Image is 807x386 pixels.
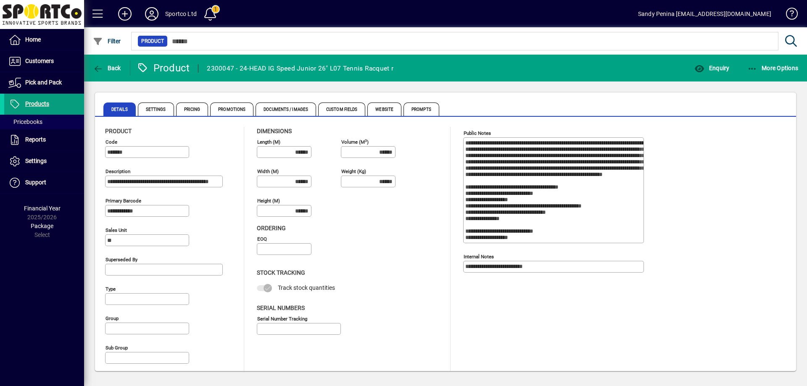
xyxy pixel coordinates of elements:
a: Knowledge Base [780,2,796,29]
mat-label: Length (m) [257,139,280,145]
div: Sportco Ltd [165,7,197,21]
span: Products [25,100,49,107]
span: Financial Year [24,205,61,212]
div: Sandy Penina [EMAIL_ADDRESS][DOMAIN_NAME] [638,7,771,21]
mat-label: Superseded by [105,257,137,263]
app-page-header-button: Back [84,60,130,76]
div: Product [137,61,190,75]
span: Package [31,223,53,229]
span: Pick and Pack [25,79,62,86]
span: Details [103,102,136,116]
span: Home [25,36,41,43]
a: Customers [4,51,84,72]
span: Product [105,128,132,134]
mat-label: Sub group [105,345,128,351]
button: Filter [91,34,123,49]
a: Home [4,29,84,50]
div: 2300047 - 24-HEAD IG Speed Junior 26" L07 Tennis Racquet r [207,62,393,75]
mat-label: Weight (Kg) [341,168,366,174]
span: Pricing [176,102,208,116]
mat-label: Public Notes [464,130,491,136]
button: Add [111,6,138,21]
span: Prompts [403,102,439,116]
span: Pricebooks [8,118,42,125]
button: Enquiry [692,60,731,76]
span: Settings [138,102,174,116]
span: Settings [25,158,47,164]
span: Website [367,102,401,116]
a: Pricebooks [4,115,84,129]
span: Enquiry [694,65,729,71]
mat-label: Code [105,139,117,145]
span: Track stock quantities [278,284,335,291]
span: Promotions [210,102,253,116]
mat-label: Sales unit [105,227,127,233]
button: Back [91,60,123,76]
span: Product [141,37,164,45]
button: Profile [138,6,165,21]
sup: 3 [365,138,367,142]
span: Ordering [257,225,286,231]
a: Pick and Pack [4,72,84,93]
span: Reports [25,136,46,143]
button: More Options [745,60,801,76]
a: Reports [4,129,84,150]
span: Documents / Images [256,102,316,116]
mat-label: Volume (m ) [341,139,369,145]
mat-label: Serial Number tracking [257,315,307,321]
span: Support [25,179,46,186]
a: Settings [4,151,84,172]
span: Custom Fields [318,102,365,116]
a: Support [4,172,84,193]
span: Customers [25,58,54,64]
mat-label: Type [105,286,116,292]
span: Dimensions [257,128,292,134]
mat-label: Height (m) [257,198,280,204]
mat-label: Group [105,315,119,321]
span: Serial Numbers [257,305,305,311]
span: Back [93,65,121,71]
mat-label: Internal Notes [464,254,494,260]
mat-label: EOQ [257,236,267,242]
span: More Options [747,65,799,71]
mat-label: Description [105,168,130,174]
span: Stock Tracking [257,269,305,276]
span: Filter [93,38,121,45]
mat-label: Width (m) [257,168,279,174]
mat-label: Primary barcode [105,198,141,204]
